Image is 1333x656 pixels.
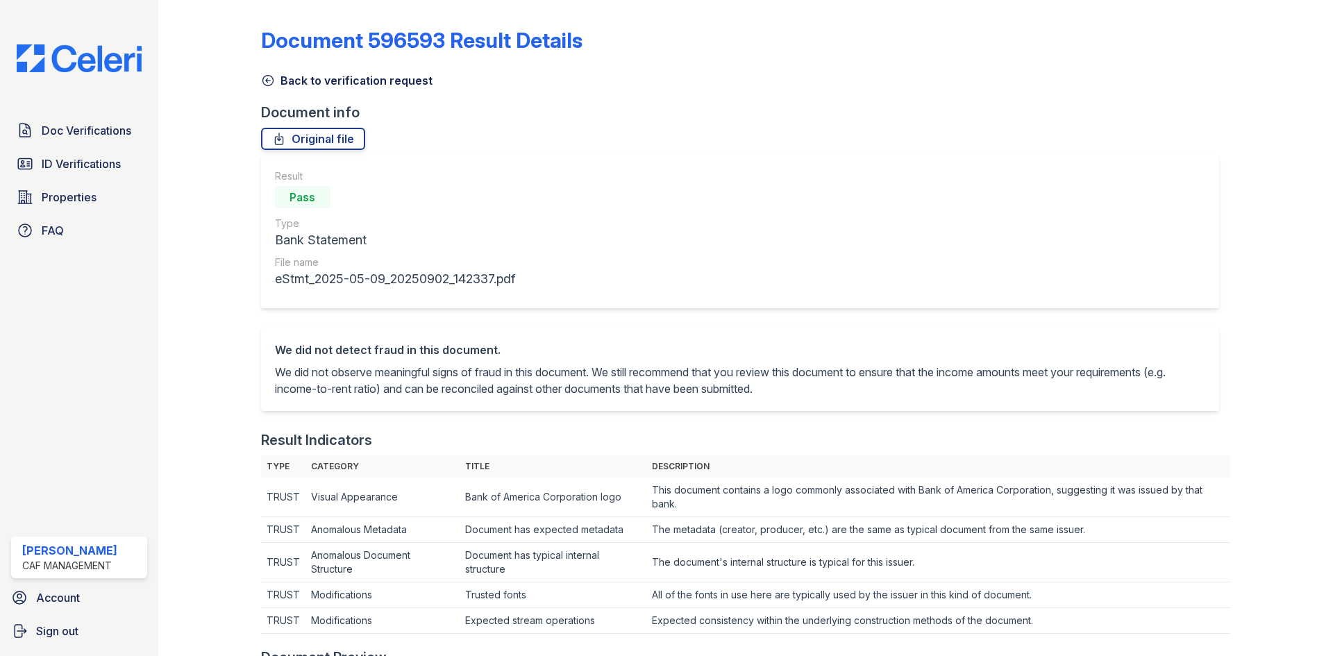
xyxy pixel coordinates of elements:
div: Document info [261,103,1230,122]
div: File name [275,255,515,269]
a: FAQ [11,217,147,244]
div: Type [275,217,515,230]
span: FAQ [42,222,64,239]
iframe: chat widget [1275,600,1319,642]
span: ID Verifications [42,155,121,172]
td: Document has expected metadata [460,517,646,543]
td: Expected consistency within the underlying construction methods of the document. [646,608,1230,634]
a: Original file [261,128,365,150]
th: Type [261,455,305,478]
a: Document 596593 Result Details [261,28,582,53]
td: Trusted fonts [460,582,646,608]
td: TRUST [261,608,305,634]
td: Visual Appearance [305,478,460,517]
span: Doc Verifications [42,122,131,139]
span: Sign out [36,623,78,639]
div: Bank Statement [275,230,515,250]
div: CAF Management [22,559,117,573]
span: Account [36,589,80,606]
td: TRUST [261,478,305,517]
a: Account [6,584,153,612]
span: Properties [42,189,97,205]
div: Result Indicators [261,430,372,450]
div: [PERSON_NAME] [22,542,117,559]
p: We did not observe meaningful signs of fraud in this document. We still recommend that you review... [275,364,1205,397]
td: Bank of America Corporation logo [460,478,646,517]
a: ID Verifications [11,150,147,178]
td: Document has typical internal structure [460,543,646,582]
th: Description [646,455,1230,478]
td: All of the fonts in use here are typically used by the issuer in this kind of document. [646,582,1230,608]
td: The metadata (creator, producer, etc.) are the same as typical document from the same issuer. [646,517,1230,543]
a: Properties [11,183,147,211]
td: Expected stream operations [460,608,646,634]
td: TRUST [261,582,305,608]
th: Category [305,455,460,478]
td: Anomalous Document Structure [305,543,460,582]
div: eStmt_2025-05-09_20250902_142337.pdf [275,269,515,289]
a: Doc Verifications [11,117,147,144]
td: Anomalous Metadata [305,517,460,543]
td: TRUST [261,543,305,582]
a: Back to verification request [261,72,433,89]
td: Modifications [305,608,460,634]
th: Title [460,455,646,478]
img: CE_Logo_Blue-a8612792a0a2168367f1c8372b55b34899dd931a85d93a1a3d3e32e68fde9ad4.png [6,44,153,72]
td: This document contains a logo commonly associated with Bank of America Corporation, suggesting it... [646,478,1230,517]
td: Modifications [305,582,460,608]
div: Result [275,169,515,183]
div: Pass [275,186,330,208]
td: TRUST [261,517,305,543]
div: We did not detect fraud in this document. [275,342,1205,358]
td: The document's internal structure is typical for this issuer. [646,543,1230,582]
a: Sign out [6,617,153,645]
